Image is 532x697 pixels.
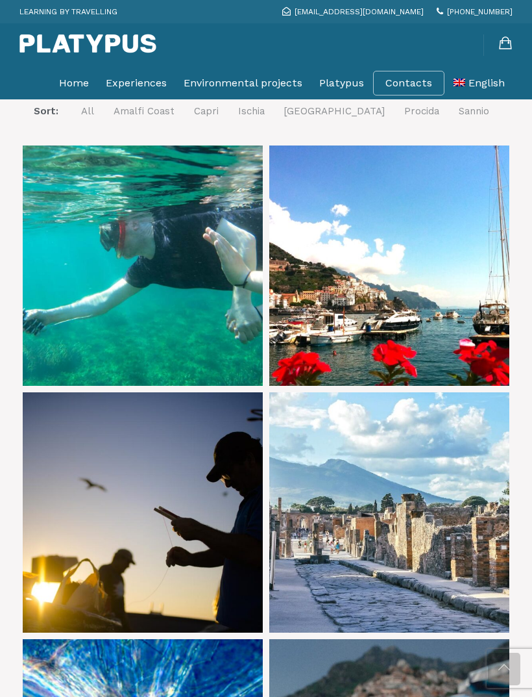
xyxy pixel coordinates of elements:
a: Contacts [385,77,432,90]
a: [GEOGRAPHIC_DATA] [284,103,385,120]
a: Home [59,67,89,99]
a: Experiences [106,67,167,99]
a: [PHONE_NUMBER] [437,7,513,16]
a: English [453,67,505,99]
span: [PHONE_NUMBER] [447,7,513,16]
a: Environmental projects [184,67,302,99]
a: All [81,103,94,120]
p: LEARNING BY TRAVELLING [19,3,117,20]
img: Platypus [19,34,156,53]
span: Sort: [34,105,58,117]
a: Procida [404,103,439,120]
a: Capri [194,103,219,120]
a: Platypus [319,67,364,99]
span: English [468,77,505,89]
span: [EMAIL_ADDRESS][DOMAIN_NAME] [295,7,424,16]
a: Amalfi Coast [114,103,175,120]
a: Sannio [459,103,489,120]
a: [EMAIL_ADDRESS][DOMAIN_NAME] [282,7,424,16]
a: Ischia [238,103,265,120]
